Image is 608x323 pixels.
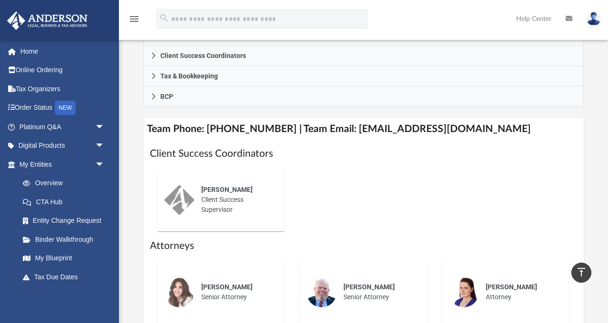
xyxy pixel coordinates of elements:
[150,239,577,253] h1: Attorneys
[7,61,119,80] a: Online Ordering
[160,93,173,100] span: BCP
[486,283,537,291] span: [PERSON_NAME]
[150,147,577,161] h1: Client Success Coordinators
[195,275,278,309] div: Senior Attorney
[4,11,90,30] img: Anderson Advisors Platinum Portal
[195,178,278,221] div: Client Success Supervisor
[7,155,119,174] a: My Entitiesarrow_drop_down
[343,283,395,291] span: [PERSON_NAME]
[7,286,114,305] a: My Anderson Teamarrow_drop_down
[479,275,562,309] div: Attorney
[576,266,587,278] i: vertical_align_top
[13,211,119,230] a: Entity Change Request
[13,230,119,249] a: Binder Walkthrough
[587,12,601,26] img: User Pic
[306,277,337,307] img: thumbnail
[13,267,119,286] a: Tax Due Dates
[55,101,76,115] div: NEW
[95,155,114,174] span: arrow_drop_down
[143,46,583,66] a: Client Success Coordinators
[143,118,583,140] h4: Team Phone: [PHONE_NUMBER] | Team Email: [EMAIL_ADDRESS][DOMAIN_NAME]
[13,174,119,193] a: Overview
[7,42,119,61] a: Home
[160,52,246,59] span: Client Success Coordinators
[337,275,420,309] div: Senior Attorney
[95,286,114,306] span: arrow_drop_down
[7,136,119,155] a: Digital Productsarrow_drop_down
[13,192,119,211] a: CTA Hub
[143,86,583,107] a: BCP
[95,136,114,156] span: arrow_drop_down
[164,185,195,215] img: thumbnail
[449,277,479,307] img: thumbnail
[128,18,140,25] a: menu
[128,13,140,25] i: menu
[159,13,169,23] i: search
[201,283,253,291] span: [PERSON_NAME]
[164,277,195,307] img: thumbnail
[571,263,591,283] a: vertical_align_top
[7,79,119,98] a: Tax Organizers
[95,117,114,137] span: arrow_drop_down
[143,66,583,86] a: Tax & Bookkeeping
[7,98,119,118] a: Order StatusNEW
[160,73,218,79] span: Tax & Bookkeeping
[7,117,119,136] a: Platinum Q&Aarrow_drop_down
[13,249,114,268] a: My Blueprint
[201,186,253,193] span: [PERSON_NAME]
